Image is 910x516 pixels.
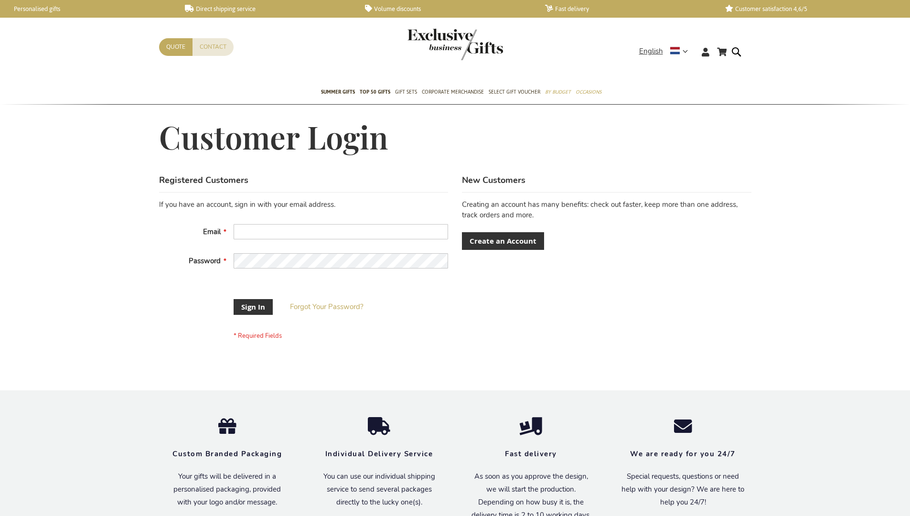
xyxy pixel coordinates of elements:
[318,470,441,509] p: You can use our individual shipping service to send several packages directly to the lucky one(s).
[360,87,390,97] span: TOP 50 Gifts
[159,116,388,157] span: Customer Login
[159,200,448,210] div: If you have an account, sign in with your email address.
[407,29,503,60] img: Exclusive Business gifts logo
[725,5,890,13] a: Customer satisfaction 4,6/5
[325,449,433,459] strong: Individual Delivery Service
[462,232,544,250] a: Create an Account
[470,236,536,246] span: Create an Account
[321,81,355,105] a: Summer Gifts
[321,87,355,97] span: Summer Gifts
[5,5,170,13] a: Personalised gifts
[290,302,364,312] span: Forgot Your Password?
[395,81,417,105] a: Gift Sets
[234,299,273,315] button: Sign In
[545,87,571,97] span: By Budget
[407,29,455,60] a: store logo
[422,81,484,105] a: Corporate Merchandise
[621,470,745,509] p: Special requests, questions or need help with your design? We are here to help you 24/7!
[185,5,350,13] a: Direct shipping service
[159,174,248,186] strong: Registered Customers
[360,81,390,105] a: TOP 50 Gifts
[159,38,193,56] a: Quote
[545,5,710,13] a: Fast delivery
[234,224,448,239] input: Email
[241,302,265,312] span: Sign In
[489,87,540,97] span: Select Gift Voucher
[203,227,221,236] span: Email
[576,87,601,97] span: Occasions
[193,38,234,56] a: Contact
[172,449,282,459] strong: Custom Branded Packaging
[365,5,530,13] a: Volume discounts
[290,302,364,312] a: Forgot Your Password?
[189,256,221,266] span: Password
[630,449,736,459] strong: We are ready for you 24/7
[639,46,663,57] span: English
[576,81,601,105] a: Occasions
[395,87,417,97] span: Gift Sets
[462,200,751,220] p: Creating an account has many benefits: check out faster, keep more than one address, track orders...
[505,449,557,459] strong: Fast delivery
[166,470,289,509] p: Your gifts will be delivered in a personalised packaging, provided with your logo and/or message.
[545,81,571,105] a: By Budget
[489,81,540,105] a: Select Gift Voucher
[462,174,525,186] strong: New Customers
[422,87,484,97] span: Corporate Merchandise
